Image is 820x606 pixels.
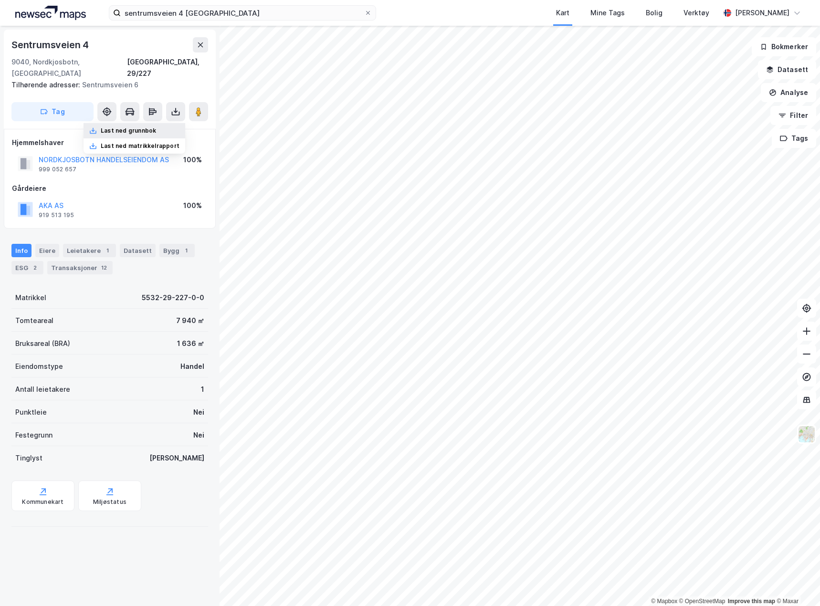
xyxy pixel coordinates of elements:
[12,137,208,148] div: Hjemmelshaver
[772,560,820,606] div: Kontrollprogram for chat
[12,183,208,194] div: Gårdeiere
[590,7,625,19] div: Mine Tags
[651,598,677,605] a: Mapbox
[770,106,816,125] button: Filter
[683,7,709,19] div: Verktøy
[142,292,204,303] div: 5532-29-227-0-0
[181,246,191,255] div: 1
[39,211,74,219] div: 919 513 195
[30,263,40,272] div: 2
[127,56,208,79] div: [GEOGRAPHIC_DATA], 29/227
[120,244,156,257] div: Datasett
[11,102,94,121] button: Tag
[149,452,204,464] div: [PERSON_NAME]
[121,6,364,20] input: Søk på adresse, matrikkel, gårdeiere, leietakere eller personer
[735,7,789,19] div: [PERSON_NAME]
[772,129,816,148] button: Tags
[556,7,569,19] div: Kart
[15,315,53,326] div: Tomteareal
[798,425,816,443] img: Z
[772,560,820,606] iframe: Chat Widget
[11,261,43,274] div: ESG
[201,384,204,395] div: 1
[15,292,46,303] div: Matrikkel
[761,83,816,102] button: Analyse
[11,56,127,79] div: 9040, Nordkjosbotn, [GEOGRAPHIC_DATA]
[63,244,116,257] div: Leietakere
[177,338,204,349] div: 1 636 ㎡
[101,127,156,135] div: Last ned grunnbok
[646,7,662,19] div: Bolig
[39,166,76,173] div: 999 052 657
[728,598,775,605] a: Improve this map
[99,263,109,272] div: 12
[11,79,200,91] div: Sentrumsveien 6
[15,384,70,395] div: Antall leietakere
[11,81,82,89] span: Tilhørende adresser:
[752,37,816,56] button: Bokmerker
[101,142,179,150] div: Last ned matrikkelrapport
[47,261,113,274] div: Transaksjoner
[15,338,70,349] div: Bruksareal (BRA)
[93,498,126,506] div: Miljøstatus
[15,407,47,418] div: Punktleie
[15,452,42,464] div: Tinglyst
[159,244,195,257] div: Bygg
[679,598,725,605] a: OpenStreetMap
[15,361,63,372] div: Eiendomstype
[22,498,63,506] div: Kommunekart
[176,315,204,326] div: 7 940 ㎡
[193,407,204,418] div: Nei
[180,361,204,372] div: Handel
[11,244,32,257] div: Info
[15,429,53,441] div: Festegrunn
[193,429,204,441] div: Nei
[35,244,59,257] div: Eiere
[11,37,91,52] div: Sentrumsveien 4
[103,246,112,255] div: 1
[183,200,202,211] div: 100%
[183,154,202,166] div: 100%
[15,6,86,20] img: logo.a4113a55bc3d86da70a041830d287a7e.svg
[758,60,816,79] button: Datasett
